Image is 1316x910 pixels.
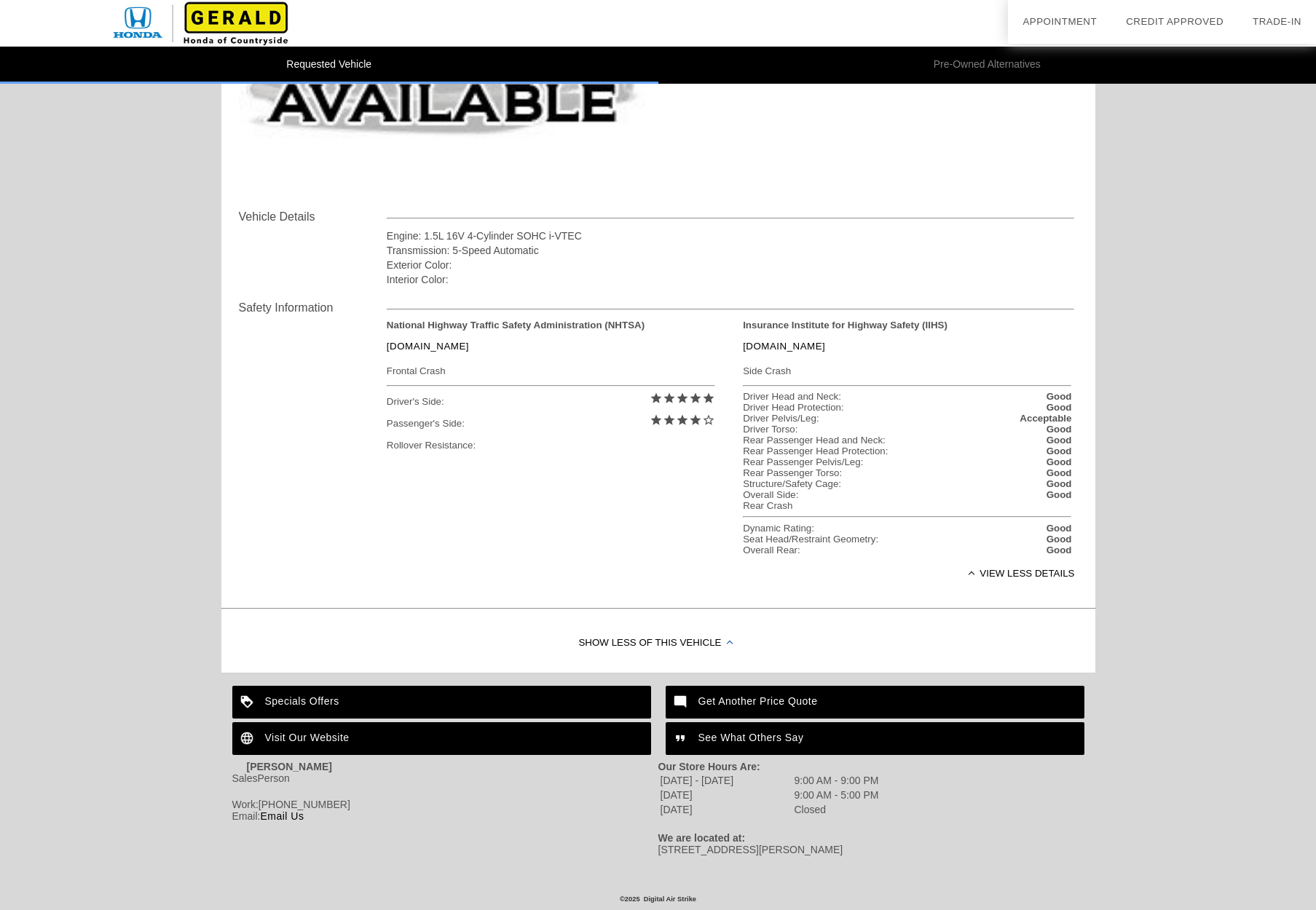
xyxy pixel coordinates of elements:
[1047,391,1072,402] strong: Good
[743,341,825,352] a: [DOMAIN_NAME]
[743,362,1071,380] div: Side Crash
[232,686,265,719] img: ic_loyalty_white_24dp_2x.png
[743,424,797,435] div: Driver Torso:
[658,761,760,772] strong: Our Store Hours Are:
[221,614,1095,673] div: Show Less of this Vehicle
[232,810,658,822] div: Email:
[689,392,702,405] i: star
[1020,413,1071,424] strong: Acceptable
[666,722,1084,755] a: See What Others Say
[743,320,947,331] strong: Insurance Institute for Highway Safety (IIHS)
[232,772,658,784] div: SalesPerson
[387,272,1075,287] div: Interior Color:
[689,414,702,427] i: star
[247,761,332,772] strong: [PERSON_NAME]
[232,722,651,755] a: Visit Our Website
[676,414,689,427] i: star
[743,391,841,402] div: Driver Head and Neck:
[666,722,698,755] img: ic_format_quote_white_24dp_2x.png
[1047,424,1072,435] strong: Good
[1047,545,1072,555] strong: Good
[387,243,1075,258] div: Transmission: 5-Speed Automatic
[1047,456,1072,467] strong: Good
[743,534,878,545] div: Seat Head/Restraint Geometry:
[743,523,814,534] div: Dynamic Rating:
[1047,446,1072,456] strong: Good
[660,803,792,816] td: [DATE]
[1047,467,1072,478] strong: Good
[743,545,800,555] div: Overall Rear:
[650,392,663,405] i: star
[666,686,698,719] img: ic_mode_comment_white_24dp_2x.png
[743,467,842,478] div: Rear Passenger Torso:
[1253,16,1301,27] a: Trade-In
[259,799,350,810] span: [PHONE_NUMBER]
[1047,523,1072,534] strong: Good
[743,435,886,446] div: Rear Passenger Head and Neck:
[387,391,715,413] div: Driver's Side:
[387,362,715,380] div: Frontal Crash
[743,446,888,456] div: Rear Passenger Head Protection:
[387,341,469,352] a: [DOMAIN_NAME]
[387,435,715,456] div: Rollover Resistance:
[743,402,844,413] div: Driver Head Protection:
[794,803,880,816] td: Closed
[1047,402,1072,413] strong: Good
[387,258,1075,272] div: Exterior Color:
[660,788,792,802] td: [DATE]
[1047,489,1072,500] strong: Good
[794,774,880,787] td: 9:00 AM - 9:00 PM
[232,799,658,810] div: Work:
[660,774,792,787] td: [DATE] - [DATE]
[650,414,663,427] i: star
[676,392,689,405] i: star
[743,489,798,500] div: Overall Side:
[1047,478,1072,489] strong: Good
[743,456,863,467] div: Rear Passenger Pelvis/Leg:
[387,229,1075,243] div: Engine: 1.5L 16V 4-Cylinder SOHC i-VTEC
[702,414,715,427] i: star_border
[743,478,841,489] div: Structure/Safety Cage:
[239,299,387,317] div: Safety Information
[387,413,715,435] div: Passenger's Side:
[239,208,387,226] div: Vehicle Details
[387,555,1075,591] div: View less details
[702,392,715,405] i: star
[658,832,746,844] strong: We are located at:
[1126,16,1224,27] a: Credit Approved
[1047,534,1072,545] strong: Good
[232,686,651,719] a: Specials Offers
[666,686,1084,719] a: Get Another Price Quote
[743,413,819,424] div: Driver Pelvis/Leg:
[232,722,265,755] img: ic_language_white_24dp_2x.png
[663,414,676,427] i: star
[387,320,645,331] strong: National Highway Traffic Safety Administration (NHTSA)
[1023,16,1097,27] a: Appointment
[743,500,1071,511] div: Rear Crash
[1047,435,1072,446] strong: Good
[260,810,304,822] a: Email Us
[658,844,1084,855] div: [STREET_ADDRESS][PERSON_NAME]
[663,392,676,405] i: star
[794,788,880,802] td: 9:00 AM - 5:00 PM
